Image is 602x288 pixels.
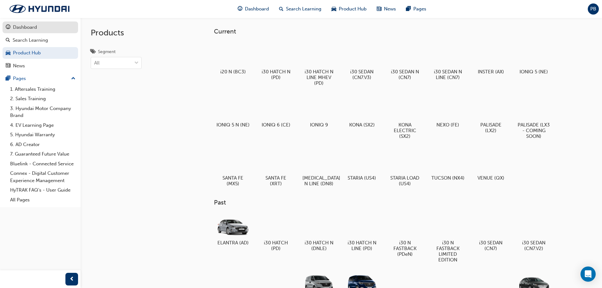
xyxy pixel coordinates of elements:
[588,3,599,15] button: PB
[259,240,293,251] h5: i30 HATCH (PD)
[388,240,422,257] h5: i30 N FASTBACK (PDeN)
[517,69,550,75] h5: IONIQ 5 (NE)
[3,20,78,73] button: DashboardSearch LearningProduct HubNews
[3,21,78,33] a: Dashboard
[302,175,336,187] h5: [MEDICAL_DATA] N LINE (DN8)
[515,93,553,141] a: PALISADE (LX3 - COMING SOON)
[214,146,252,189] a: SANTA FE (MX5)
[3,47,78,59] a: Product Hub
[259,122,293,128] h5: IONIQ 6 (CE)
[214,199,573,206] h3: Past
[472,211,510,254] a: i30 SEDAN (CN7)
[345,69,379,80] h5: i30 SEDAN (CN7.V3)
[431,122,465,128] h5: NEXO (FE)
[377,5,381,13] span: news-icon
[386,146,424,189] a: STARIA LOAD (US4)
[257,146,295,189] a: SANTA FE (XRT)
[343,146,381,183] a: STARIA (US4)
[472,146,510,183] a: VENUE (QX)
[300,93,338,130] a: IONIQ 9
[386,211,424,260] a: i30 N FASTBACK (PDeN)
[8,169,78,185] a: Connex - Digital Customer Experience Management
[429,211,467,265] a: i30 N FASTBACK LIMITED EDITION
[474,175,508,181] h5: VENUE (QX)
[345,175,379,181] h5: STARIA (US4)
[388,69,422,80] h5: i30 SEDAN N (CN7)
[6,50,10,56] span: car-icon
[8,185,78,195] a: HyTRAK FAQ's - User Guide
[8,94,78,104] a: 2. Sales Training
[3,60,78,72] a: News
[345,240,379,251] h5: i30 HATCH N LINE (PD)
[70,275,74,283] span: prev-icon
[3,73,78,84] button: Pages
[302,69,336,86] h5: i30 HATCH N LINE MHEV (PD)
[343,93,381,130] a: KONA (SX2)
[233,3,274,15] a: guage-iconDashboard
[345,122,379,128] h5: KONA (SX2)
[274,3,326,15] a: search-iconSearch Learning
[429,146,467,183] a: TUCSON (NX4)
[8,140,78,150] a: 6. AD Creator
[302,122,336,128] h5: IONIQ 9
[6,76,10,82] span: pages-icon
[384,5,396,13] span: News
[8,120,78,130] a: 4. EV Learning Page
[386,93,424,141] a: KONA ELECTRIC (SX2)
[300,146,338,189] a: [MEDICAL_DATA] N LINE (DN8)
[91,28,142,38] h2: Products
[515,40,553,77] a: IONIQ 5 (NE)
[517,240,550,251] h5: i30 SEDAN (CN7.V2)
[98,49,116,55] div: Segment
[216,175,250,187] h5: SANTA FE (MX5)
[300,40,338,88] a: i30 HATCH N LINE MHEV (PD)
[326,3,372,15] a: car-iconProduct Hub
[8,149,78,159] a: 7. Guaranteed Future Value
[6,25,10,30] span: guage-icon
[214,40,252,77] a: i20 N (BC3)
[413,5,426,13] span: Pages
[474,122,508,133] h5: PALISADE (LX2)
[401,3,431,15] a: pages-iconPages
[300,211,338,254] a: i30 HATCH N (DNLE)
[515,211,553,254] a: i30 SEDAN (CN7.V2)
[6,38,10,43] span: search-icon
[343,40,381,83] a: i30 SEDAN (CN7.V3)
[286,5,321,13] span: Search Learning
[6,63,10,69] span: news-icon
[429,40,467,83] a: i30 SEDAN N LINE (CN7)
[13,37,48,44] div: Search Learning
[13,24,37,31] div: Dashboard
[388,175,422,187] h5: STARIA LOAD (US4)
[590,5,596,13] span: PB
[431,175,465,181] h5: TUCSON (NX4)
[13,62,25,70] div: News
[8,195,78,205] a: All Pages
[13,75,26,82] div: Pages
[214,28,573,35] h3: Current
[3,2,76,15] a: Trak
[472,93,510,136] a: PALISADE (LX2)
[581,267,596,282] div: Open Intercom Messenger
[216,240,250,246] h5: ELANTRA (AD)
[8,84,78,94] a: 1. Aftersales Training
[517,122,550,139] h5: PALISADE (LX3 - COMING SOON)
[214,211,252,248] a: ELANTRA (AD)
[431,69,465,80] h5: i30 SEDAN N LINE (CN7)
[238,5,242,13] span: guage-icon
[406,5,411,13] span: pages-icon
[339,5,367,13] span: Product Hub
[343,211,381,254] a: i30 HATCH N LINE (PD)
[431,240,465,263] h5: i30 N FASTBACK LIMITED EDITION
[91,49,95,55] span: tags-icon
[214,93,252,130] a: IONIQ 5 N (NE)
[331,5,336,13] span: car-icon
[134,59,139,67] span: down-icon
[372,3,401,15] a: news-iconNews
[245,5,269,13] span: Dashboard
[386,40,424,83] a: i30 SEDAN N (CN7)
[429,93,467,130] a: NEXO (FE)
[259,69,293,80] h5: i30 HATCH N (PD)
[474,240,508,251] h5: i30 SEDAN (CN7)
